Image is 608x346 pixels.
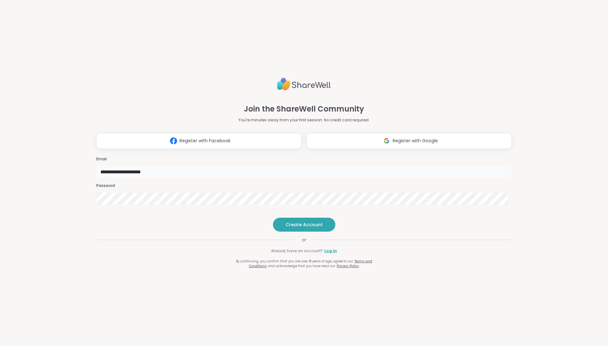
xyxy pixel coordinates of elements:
[286,221,323,228] span: Create Account
[324,248,337,254] a: Log in
[244,103,364,115] h1: Join the ShareWell Community
[96,157,512,162] h3: Email
[277,75,331,93] img: ShareWell Logo
[168,135,180,147] img: ShareWell Logomark
[273,218,335,232] button: Create Account
[249,259,372,268] a: Terms and Conditions
[294,237,314,243] span: or
[337,264,359,268] a: Privacy Policy
[307,133,512,149] button: Register with Google
[96,133,301,149] button: Register with Facebook
[268,264,335,268] span: and acknowledge that you have read our
[238,117,370,123] p: You're minutes away from your first session. No credit card required.
[381,135,393,147] img: ShareWell Logomark
[236,259,353,264] span: By continuing, you confirm that you are over 18 years of age, agree to our
[271,248,323,254] span: Already have an account?
[393,138,438,144] span: Register with Google
[180,138,231,144] span: Register with Facebook
[96,183,512,189] h3: Password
